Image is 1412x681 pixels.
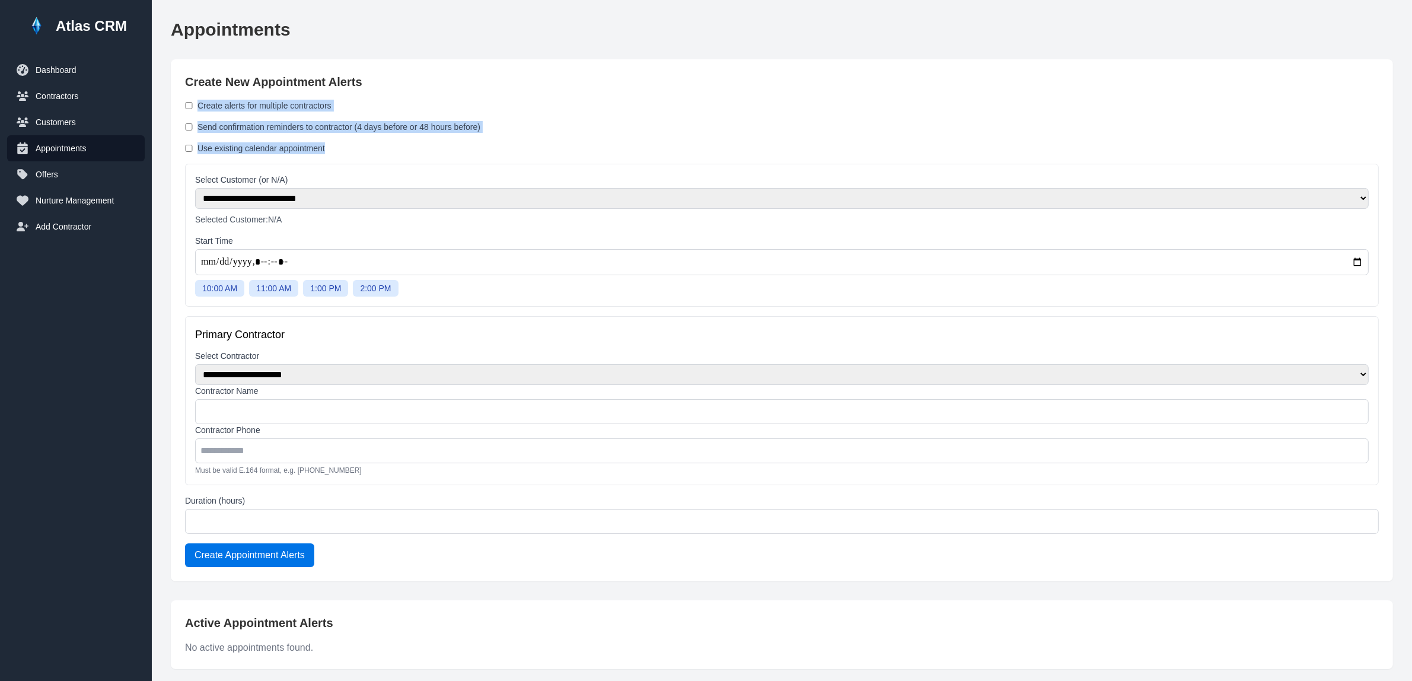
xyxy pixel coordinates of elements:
label: Select Customer (or N/A) [195,174,1369,186]
h3: Primary Contractor [195,326,1369,343]
button: Appointments [7,135,145,161]
button: Dashboard [7,57,145,83]
span: N/A [268,215,282,224]
button: 1:00 PM [303,280,348,297]
img: Atlas Logo [25,14,49,38]
label: Select Contractor [195,350,1369,362]
button: 2:00 PM [353,280,398,297]
label: Use existing calendar appointment [197,142,325,154]
label: Start Time [195,235,1369,247]
button: Customers [7,109,145,135]
h2: Appointments [171,19,1393,40]
button: 10:00 AM [195,280,244,297]
label: Duration (hours) [185,495,1379,507]
button: Offers [7,161,145,187]
button: Nurture Management [7,187,145,214]
label: Send confirmation reminders to contractor (4 days before or 48 hours before) [197,121,480,133]
h2: Active Appointment Alerts [185,615,1379,631]
button: 11:00 AM [249,280,298,297]
label: Create alerts for multiple contractors [197,100,332,112]
button: Add Contractor [7,214,145,240]
h1: Atlas CRM [56,17,127,36]
p: No active appointments found. [185,641,1379,655]
button: Contractors [7,83,145,109]
h2: Create New Appointment Alerts [185,74,1379,90]
p: Must be valid E.164 format, e.g. [PHONE_NUMBER] [195,466,1369,475]
label: Contractor Name [195,385,1369,397]
button: Create Appointment Alerts [185,543,314,567]
p: Selected Customer: [195,214,1369,225]
label: Contractor Phone [195,424,1369,436]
